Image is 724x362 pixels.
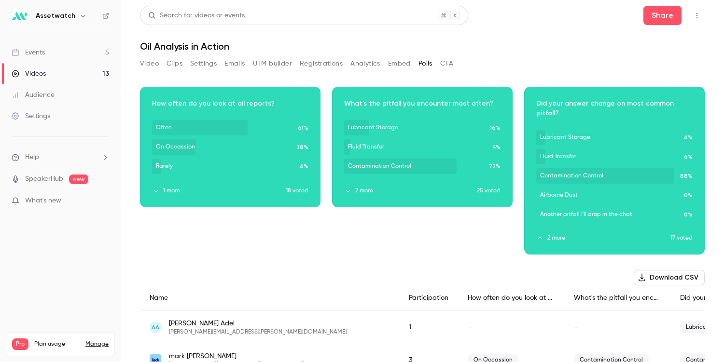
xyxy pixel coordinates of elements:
[12,111,50,121] div: Settings
[458,285,564,311] div: How often do you look at oil reports?
[190,56,217,71] button: Settings
[12,90,55,100] div: Audience
[440,56,453,71] button: CTA
[25,196,61,206] span: What's new
[140,56,159,71] button: Video
[536,234,670,242] button: 2 more
[169,351,304,361] span: mark [PERSON_NAME]
[458,311,564,344] div: –
[253,56,292,71] button: UTM builder
[689,8,705,23] button: Top Bar Actions
[69,174,88,184] span: new
[350,56,380,71] button: Analytics
[418,56,432,71] button: Polls
[300,56,343,71] button: Registrations
[169,328,347,336] span: [PERSON_NAME][EMAIL_ADDRESS][PERSON_NAME][DOMAIN_NAME]
[399,311,458,344] div: 1
[12,338,28,350] span: Pro
[140,40,705,52] h1: Oil Analysis in Action
[25,174,63,184] a: SpeakerHub
[140,285,399,311] div: Name
[85,340,109,348] a: Manage
[388,56,411,71] button: Embed
[148,11,245,21] div: Search for videos or events
[12,152,109,162] li: help-dropdown-opener
[97,197,109,205] iframe: Noticeable Trigger
[167,56,182,71] button: Clips
[25,152,39,162] span: Help
[643,6,682,25] button: Share
[564,311,670,344] div: –
[564,285,670,311] div: What's the pitfall you encounter most often?
[344,187,477,195] button: 2 more
[152,323,159,332] span: AA
[152,187,286,195] button: 1 more
[36,11,75,21] h6: Assetwatch
[12,69,46,79] div: Videos
[12,48,45,57] div: Events
[224,56,245,71] button: Emails
[169,319,347,328] span: [PERSON_NAME] Adel
[399,285,458,311] div: Participation
[12,8,28,24] img: Assetwatch
[34,340,80,348] span: Plan usage
[634,270,705,285] button: Download CSV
